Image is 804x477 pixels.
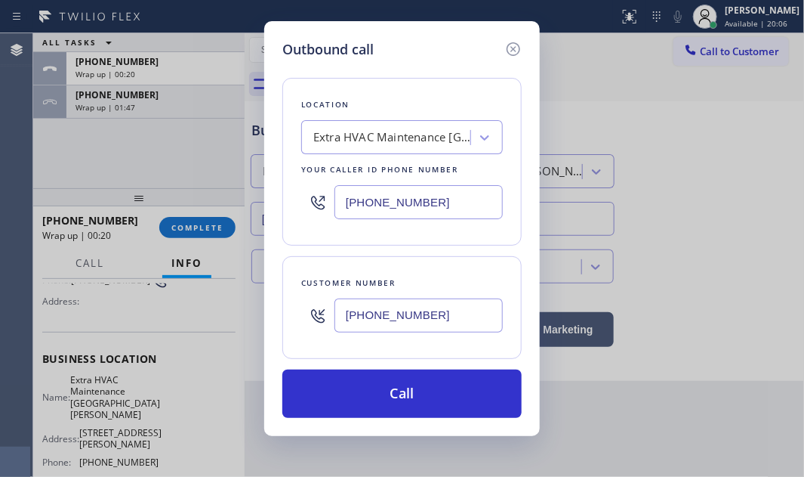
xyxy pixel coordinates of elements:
div: Extra HVAC Maintenance [GEOGRAPHIC_DATA][PERSON_NAME] [313,129,472,147]
input: (123) 456-7890 [334,185,503,219]
div: Location [301,97,503,113]
h5: Outbound call [282,39,374,60]
div: Customer number [301,275,503,291]
input: (123) 456-7890 [334,299,503,333]
button: Call [282,370,522,418]
div: Your caller id phone number [301,162,503,178]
